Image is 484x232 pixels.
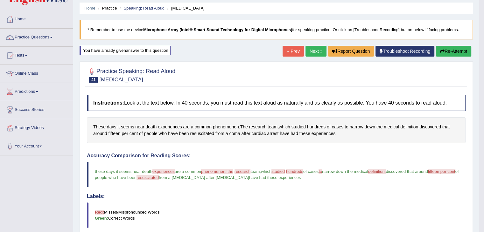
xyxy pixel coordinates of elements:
span: Click to see word definition [350,124,363,130]
span: , [260,169,261,174]
span: Click to see word definition [280,130,289,137]
b: Microphone Array (Intel® Smart Sound Technology for Digital Microphones) [143,27,292,32]
span: team [250,169,260,174]
h4: Accuracy Comparison for Reading Scores: [87,153,466,159]
span: hundreds [286,169,303,174]
span: are a common [175,169,201,174]
blockquote: * Remember to use the device for speaking practice. Or click on [Troubleshoot Recording] button b... [80,20,473,39]
span: Click to see word definition [191,124,193,130]
span: Click to see word definition [213,124,239,130]
a: Speaking: Read Aloud [123,6,165,10]
span: Click to see word definition [130,130,138,137]
span: Click to see word definition [251,130,266,137]
b: Instructions: [93,100,124,106]
span: Click to see word definition [291,130,298,137]
span: resuscitated [137,175,159,180]
span: Click to see word definition [107,124,116,130]
a: Tests [0,47,73,63]
span: have had these experiences [249,175,301,180]
a: Success Stories [0,101,73,117]
a: Strategy Videos [0,119,73,135]
a: Home [84,6,95,10]
span: Click to see word definition [345,124,348,130]
span: Click to see word definition [419,124,441,130]
span: Click to see word definition [144,130,158,137]
button: Re-Attempt [436,46,471,57]
span: Click to see word definition [93,130,107,137]
span: Click to see word definition [226,130,228,137]
h4: Look at the text below. In 40 seconds, you must read this text aloud as naturally and as clearly ... [87,95,466,111]
span: Click to see word definition [240,124,248,130]
li: Practice [96,5,117,11]
span: Click to see word definition [183,124,190,130]
span: studied [271,169,285,174]
span: Click to see word definition [159,130,167,137]
span: Click to see word definition [384,124,399,130]
span: Click to see word definition [190,130,214,137]
a: Online Class [0,65,73,81]
span: Click to see word definition [400,124,418,130]
span: discovered that around [386,169,428,174]
span: phenomenon. the [201,169,233,174]
span: Click to see word definition [215,130,224,137]
span: Click to see word definition [121,124,134,130]
span: to [319,169,322,174]
span: Click to see word definition [241,130,250,137]
h4: Labels: [87,194,466,199]
div: You have already given answer to this question [80,46,171,55]
span: Click to see word definition [108,130,120,137]
span: Click to see word definition [332,124,344,130]
span: narrow down the medical [322,169,368,174]
span: 41 [89,77,98,83]
a: Troubleshoot Recording [375,46,434,57]
span: Click to see word definition [268,124,277,130]
span: Click to see word definition [249,124,266,130]
span: Click to see word definition [267,130,278,137]
blockquote: Missed/Mispronounced Words Correct Words [87,202,466,228]
span: Click to see word definition [364,124,375,130]
div: . , , . [87,117,466,143]
h2: Practice Speaking: Read Aloud [87,67,175,83]
span: Click to see word definition [158,124,182,130]
span: these days it seems near death [95,169,152,174]
span: Click to see word definition [279,124,290,130]
span: Click to see word definition [135,124,144,130]
span: Click to see word definition [442,124,450,130]
a: Next » [305,46,326,57]
span: Click to see word definition [145,124,157,130]
b: Green: [95,216,108,221]
span: Click to see word definition [117,124,120,130]
li: [MEDICAL_DATA] [166,5,205,11]
span: Click to see word definition [93,124,106,130]
span: Click to see word definition [229,130,240,137]
span: Click to see word definition [168,130,178,137]
span: Click to see word definition [299,130,310,137]
span: of cases [303,169,319,174]
span: Click to see word definition [194,124,212,130]
span: Click to see word definition [179,130,189,137]
span: experiences [152,169,175,174]
a: Home [0,10,73,26]
span: fifteen per cent [428,169,455,174]
span: Click to see word definition [139,130,143,137]
button: Report Question [328,46,374,57]
small: [MEDICAL_DATA] [99,77,143,83]
span: Click to see word definition [122,130,128,137]
span: which [261,169,271,174]
b: Red: [95,210,104,215]
a: Practice Questions [0,29,73,44]
a: Predictions [0,83,73,99]
span: Click to see word definition [327,124,331,130]
span: definition, [368,169,386,174]
span: research [235,169,251,174]
span: Click to see word definition [291,124,306,130]
a: « Prev [283,46,304,57]
a: Your Account [0,137,73,153]
span: of people who have been [95,169,460,180]
span: Click to see word definition [376,124,382,130]
span: from a [MEDICAL_DATA] after [MEDICAL_DATA] [159,175,249,180]
span: Click to see word definition [312,130,336,137]
span: Click to see word definition [307,124,326,130]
